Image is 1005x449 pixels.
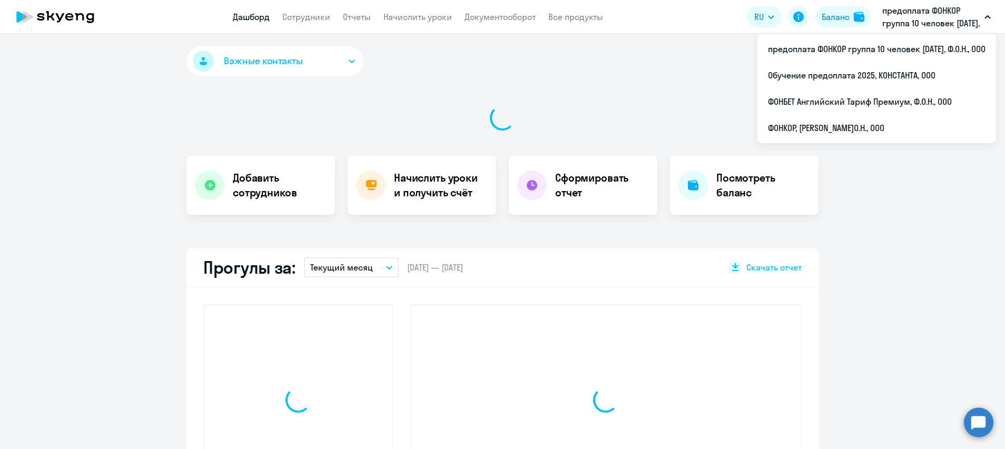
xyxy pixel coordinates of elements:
img: balance [854,12,864,22]
a: Отчеты [343,12,371,22]
a: Документооборот [465,12,536,22]
button: предоплата ФОНКОР группа 10 человек [DATE], Ф.О.Н., ООО [877,4,996,29]
span: Важные контакты [224,54,303,68]
button: Текущий месяц [304,257,399,277]
h4: Добавить сотрудников [233,171,327,200]
h4: Начислить уроки и получить счёт [394,171,486,200]
p: Текущий месяц [310,261,373,274]
h4: Сформировать отчет [555,171,649,200]
h2: Прогулы за: [203,257,295,278]
button: Важные контакты [186,46,363,76]
h4: Посмотреть баланс [716,171,810,200]
p: предоплата ФОНКОР группа 10 человек [DATE], Ф.О.Н., ООО [882,4,980,29]
a: Все продукты [548,12,603,22]
span: Скачать отчет [746,262,802,273]
div: Баланс [822,11,850,23]
ul: RU [757,34,996,143]
button: Балансbalance [815,6,871,27]
span: RU [754,11,764,23]
a: Дашборд [233,12,270,22]
span: [DATE] — [DATE] [407,262,463,273]
button: RU [747,6,782,27]
a: Начислить уроки [383,12,452,22]
a: Сотрудники [282,12,330,22]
